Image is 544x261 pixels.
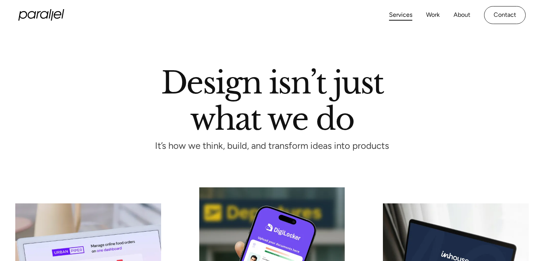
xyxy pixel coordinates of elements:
a: Contact [484,6,526,24]
a: Work [426,10,440,21]
h1: Design isn’t just what we do [161,68,383,130]
a: Services [389,10,412,21]
p: It’s how we think, build, and transform ideas into products [141,143,403,149]
a: home [18,9,64,21]
a: About [454,10,470,21]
